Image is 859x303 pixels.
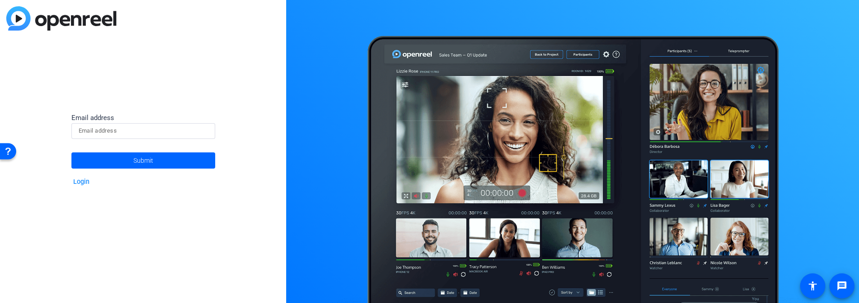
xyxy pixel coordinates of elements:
span: Email address [71,114,114,122]
mat-icon: accessibility [807,281,818,291]
a: Login [73,178,89,186]
mat-icon: message [837,281,847,291]
img: blue-gradient.svg [6,6,116,31]
span: Submit [133,149,153,172]
input: Email address [79,125,208,136]
button: Submit [71,152,215,169]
